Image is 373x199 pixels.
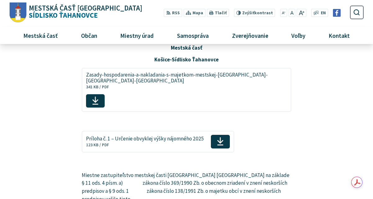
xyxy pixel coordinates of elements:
[297,9,306,17] button: Zväčšiť veľkosť písma
[319,27,359,44] a: Kontakt
[168,27,218,44] a: Samospráva
[21,27,60,44] span: Mestská časť
[207,9,229,17] button: Tlačiť
[280,9,288,17] button: Zmenšiť veľkosť písma
[289,9,295,17] button: Nastaviť pôvodnú veľkosť písma
[321,10,326,16] span: EN
[215,11,227,15] span: Tlačiť
[72,27,106,44] a: Občan
[9,2,26,23] img: Prejsť na domovskú stránku
[326,27,352,44] span: Kontakt
[86,84,109,90] span: 341 KB / PDF
[29,5,142,12] span: Mestská časť [GEOGRAPHIC_DATA]
[86,72,280,84] span: Zasady-hospodarenia-a-nakladania-s-majetkom-mestskej-[GEOGRAPHIC_DATA]-[GEOGRAPHIC_DATA]-[GEOGRAP...
[183,9,205,17] a: Mapa
[242,10,254,15] span: Zvýšiť
[154,56,219,63] strong: Košice-Sídlisko Ťahanovce
[171,44,202,51] strong: Mestská časť
[9,2,142,23] a: Logo Sídlisko Ťahanovce, prejsť na domovskú stránku.
[230,27,271,44] span: Zverejňovanie
[319,10,327,16] a: EN
[242,11,273,15] span: kontrast
[333,9,341,17] img: Prejsť na Facebook stránku
[14,27,67,44] a: Mestská časť
[223,27,277,44] a: Zverejňovanie
[82,131,234,153] a: Príloha č. 1 – Určenie obvyklej výšky nájomného 2025123 KB / PDF
[118,27,156,44] span: Miestny úrad
[86,136,204,142] span: Príloha č. 1 – Určenie obvyklej výšky nájomného 2025
[164,9,182,17] a: RSS
[175,27,211,44] span: Samospráva
[282,27,314,44] a: Voľby
[234,9,275,17] button: Zvýšiťkontrast
[82,68,291,112] a: Zasady-hospodarenia-a-nakladania-s-majetkom-mestskej-[GEOGRAPHIC_DATA]-[GEOGRAPHIC_DATA]-[GEOGRAP...
[172,10,180,16] span: RSS
[86,142,109,148] span: 123 KB / PDF
[193,10,203,16] span: Mapa
[26,5,142,19] span: Sídlisko Ťahanovce
[79,27,99,44] span: Občan
[289,27,308,44] span: Voľby
[111,27,163,44] a: Miestny úrad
